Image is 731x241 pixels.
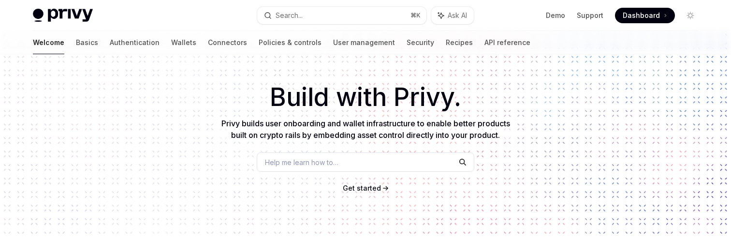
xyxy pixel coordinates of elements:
[257,7,426,24] button: Search...⌘K
[615,8,675,23] a: Dashboard
[577,11,603,20] a: Support
[110,31,160,54] a: Authentication
[270,89,461,106] span: Build with Privy.
[446,31,473,54] a: Recipes
[546,11,565,20] a: Demo
[171,31,196,54] a: Wallets
[410,12,421,19] span: ⌘ K
[276,10,303,21] div: Search...
[265,157,338,167] span: Help me learn how to…
[33,31,64,54] a: Welcome
[343,183,381,193] a: Get started
[333,31,395,54] a: User management
[76,31,98,54] a: Basics
[221,119,510,140] span: Privy builds user onboarding and wallet infrastructure to enable better products built on crypto ...
[407,31,434,54] a: Security
[208,31,247,54] a: Connectors
[259,31,322,54] a: Policies & controls
[431,7,474,24] button: Ask AI
[484,31,530,54] a: API reference
[33,9,93,22] img: light logo
[623,11,660,20] span: Dashboard
[343,184,381,192] span: Get started
[448,11,467,20] span: Ask AI
[683,8,698,23] button: Toggle dark mode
